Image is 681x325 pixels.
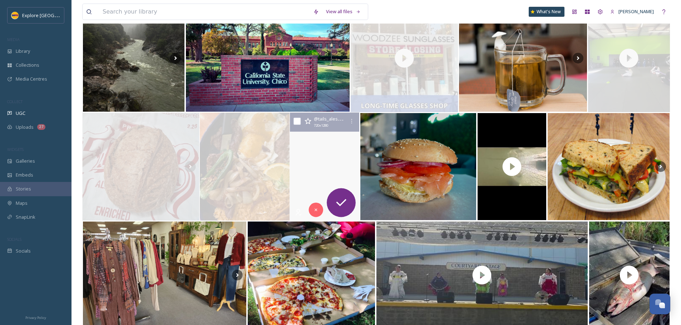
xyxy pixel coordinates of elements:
img: December 2016 I hiked down Jordan Hill Road (I don’t have 4WD) and attempted to find Empire Falls... [83,5,184,112]
a: [PERSON_NAME] [607,5,657,19]
span: Library [16,48,30,55]
span: UGC [16,110,25,117]
img: Butte%20County%20logo.png [11,12,19,19]
a: What's New [529,7,564,17]
span: Privacy Policy [25,315,46,320]
span: Galleries [16,158,35,164]
input: Search your library [99,4,310,20]
video: I love weaving through this last (first?) section of the Annie B Trail, but always very conscious... [290,113,359,221]
span: [PERSON_NAME] [618,8,654,15]
span: Maps [16,200,28,207]
img: thumbnail [350,4,458,112]
img: 🚨 Warning: once you go lox, you never go back. 🐟🔥 Come taste what New Yorkers brag about & try ou... [360,113,476,220]
img: thumbnail [478,113,546,220]
span: Socials [16,248,31,254]
span: 720 x 1280 [314,123,328,128]
img: thumbnail [588,4,670,112]
span: SOCIALS [7,237,21,242]
button: Open Chat [650,294,670,314]
a: Privacy Policy [25,313,46,321]
img: Which is your favorite? #thisorthat #calveggie #calchicken #foodiesofchico #downtownchico #meetme... [548,113,670,220]
span: Media Centres [16,76,47,82]
a: View all files [322,5,364,19]
img: Meet Jiang Taigong's tea holders, rooted in a timeless Chinese story. With a straight fishhook, J... [459,5,587,112]
span: MEDIA [7,37,20,42]
span: Embeds [16,172,33,178]
span: Collections [16,62,39,68]
img: Tired of paying for parking when you go out to grab a bite? We do too! La Fiesta has a HUGE free ... [199,113,289,221]
span: COLLECT [7,99,23,104]
img: A 50/50 mix using my Yecora Rojo, which is a hard red wheat and a bread flour, along with some cr... [82,113,199,221]
span: Uploads [16,124,34,131]
span: Explore [GEOGRAPHIC_DATA] [22,12,85,19]
span: @ tails_ales_trails [314,115,351,122]
span: WIDGETS [7,147,24,152]
span: Stories [16,186,31,192]
span: SnapLink [16,214,35,220]
div: 27 [37,124,45,130]
img: #calstatechico #CSU #CSUChico #norstate #buttecounty #journalismmajor #Jschool #collegeboy [186,5,350,112]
